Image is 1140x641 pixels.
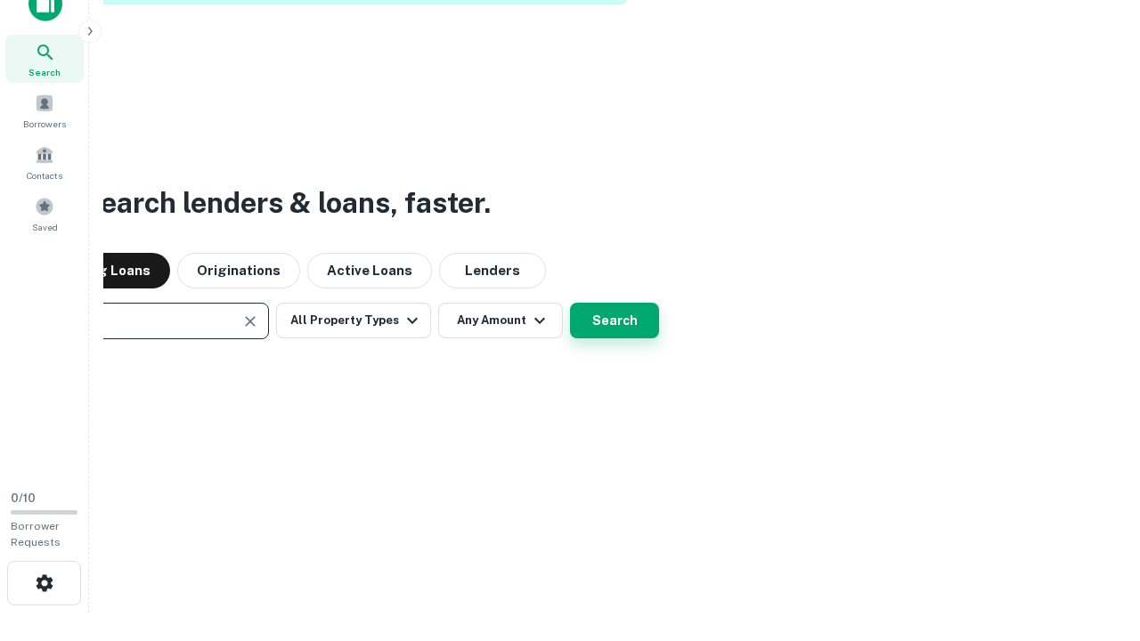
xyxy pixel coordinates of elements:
[177,253,300,288] button: Originations
[81,182,491,224] h3: Search lenders & loans, faster.
[238,309,263,334] button: Clear
[32,220,58,234] span: Saved
[23,117,66,131] span: Borrowers
[5,138,84,186] a: Contacts
[5,86,84,134] a: Borrowers
[5,35,84,83] a: Search
[439,253,546,288] button: Lenders
[11,520,61,548] span: Borrower Requests
[276,303,431,338] button: All Property Types
[5,190,84,238] a: Saved
[27,168,62,183] span: Contacts
[28,65,61,79] span: Search
[1051,499,1140,584] iframe: Chat Widget
[570,303,659,338] button: Search
[11,491,36,505] span: 0 / 10
[438,303,563,338] button: Any Amount
[307,253,432,288] button: Active Loans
